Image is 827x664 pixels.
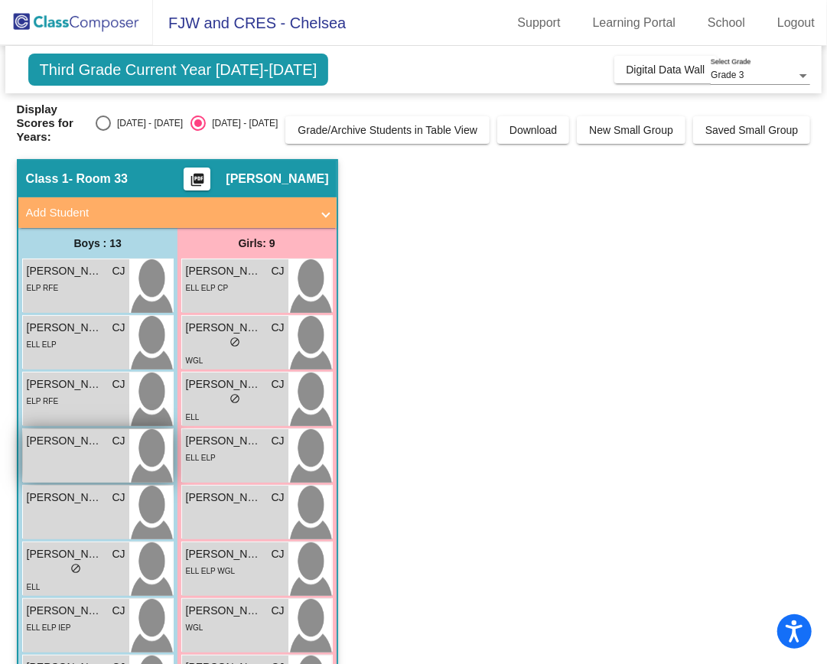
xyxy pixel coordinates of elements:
[96,116,278,131] mat-radio-group: Select an option
[186,454,216,462] span: ELL ELP
[693,116,810,144] button: Saved Small Group
[285,116,490,144] button: Grade/Archive Students in Table View
[186,320,262,336] span: [PERSON_NAME]
[27,320,103,336] span: [PERSON_NAME]
[27,603,103,619] span: [PERSON_NAME]
[112,320,125,336] span: CJ
[112,263,125,279] span: CJ
[112,546,125,562] span: CJ
[186,356,203,365] span: WGL
[186,490,262,506] span: [PERSON_NAME]
[26,171,69,187] span: Class 1
[27,623,71,632] span: ELL ELP IEP
[112,603,125,619] span: CJ
[272,376,285,392] span: CJ
[177,228,337,259] div: Girls: 9
[27,546,103,562] span: [PERSON_NAME] Tellaeche
[711,70,744,80] span: Grade 3
[272,320,285,336] span: CJ
[186,623,203,632] span: WGL
[230,393,240,404] span: do_not_disturb_alt
[186,603,262,619] span: [PERSON_NAME]
[272,546,285,562] span: CJ
[272,603,285,619] span: CJ
[18,197,337,228] mat-expansion-panel-header: Add Student
[614,56,718,83] button: Digital Data Wall
[206,116,278,130] div: [DATE] - [DATE]
[112,433,125,449] span: CJ
[695,11,757,35] a: School
[272,263,285,279] span: CJ
[186,546,262,562] span: [PERSON_NAME]
[111,116,183,130] div: [DATE] - [DATE]
[298,124,477,136] span: Grade/Archive Students in Table View
[27,263,103,279] span: [PERSON_NAME]
[186,284,229,292] span: ELL ELP CP
[188,172,207,194] mat-icon: picture_as_pdf
[226,171,328,187] span: [PERSON_NAME]
[112,490,125,506] span: CJ
[186,413,200,422] span: ELL
[27,583,41,591] span: ELL
[510,124,557,136] span: Download
[577,116,685,144] button: New Small Group
[186,433,262,449] span: [PERSON_NAME]
[765,11,827,35] a: Logout
[272,433,285,449] span: CJ
[27,433,103,449] span: [PERSON_NAME]
[230,337,240,347] span: do_not_disturb_alt
[70,563,81,574] span: do_not_disturb_alt
[27,490,103,506] span: [PERSON_NAME]
[627,63,705,76] span: Digital Data Wall
[17,103,84,144] span: Display Scores for Years:
[27,397,59,405] span: ELP RFE
[186,263,262,279] span: [PERSON_NAME]
[184,168,210,190] button: Print Students Details
[27,340,57,349] span: ELL ELP
[28,54,329,86] span: Third Grade Current Year [DATE]-[DATE]
[27,376,103,392] span: [PERSON_NAME] [PERSON_NAME]
[69,171,128,187] span: - Room 33
[506,11,573,35] a: Support
[27,284,59,292] span: ELP RFE
[497,116,569,144] button: Download
[18,228,177,259] div: Boys : 13
[186,376,262,392] span: [PERSON_NAME]
[153,11,346,35] span: FJW and CRES - Chelsea
[589,124,673,136] span: New Small Group
[705,124,798,136] span: Saved Small Group
[26,204,311,222] mat-panel-title: Add Student
[186,567,235,575] span: ELL ELP WGL
[112,376,125,392] span: CJ
[581,11,689,35] a: Learning Portal
[272,490,285,506] span: CJ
